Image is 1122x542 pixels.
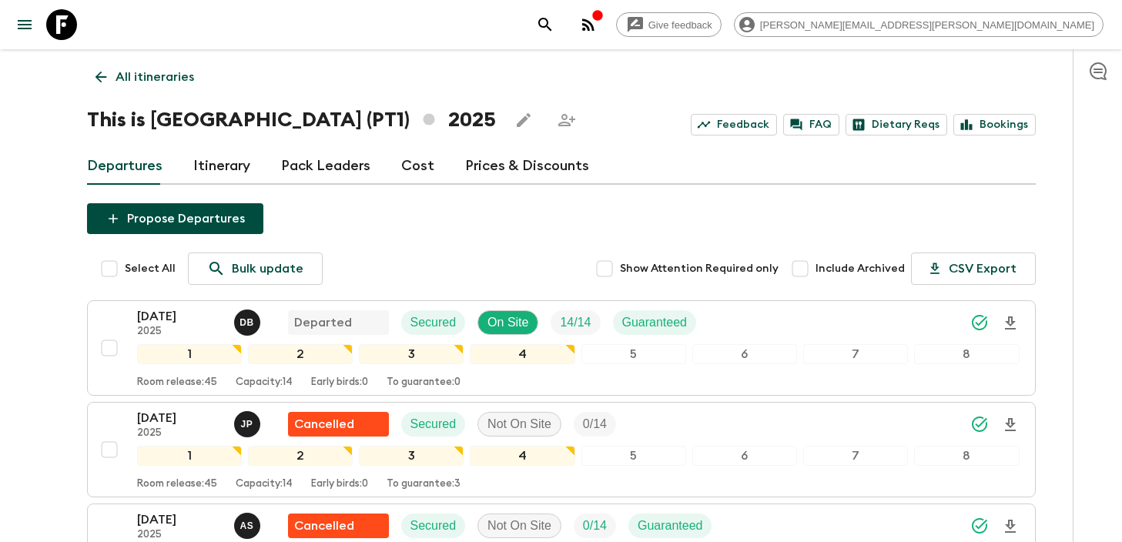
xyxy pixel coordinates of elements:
button: search adventures [530,9,561,40]
p: [DATE] [137,510,222,529]
div: 1 [137,446,242,466]
p: All itineraries [116,68,194,86]
p: Secured [410,517,457,535]
a: Feedback [691,114,777,135]
p: 0 / 14 [583,415,607,433]
p: Not On Site [487,415,551,433]
button: Propose Departures [87,203,263,234]
p: Bulk update [232,259,303,278]
p: Room release: 45 [137,376,217,389]
div: 1 [137,344,242,364]
div: Trip Fill [574,514,616,538]
a: FAQ [783,114,839,135]
p: J P [241,418,253,430]
span: Show Attention Required only [620,261,779,276]
button: AS [234,513,263,539]
span: Josefina Paez [234,416,263,428]
p: A S [240,520,254,532]
a: Bulk update [188,253,323,285]
p: 0 / 14 [583,517,607,535]
div: 3 [359,446,464,466]
a: All itineraries [87,62,203,92]
div: Trip Fill [551,310,600,335]
p: [DATE] [137,409,222,427]
div: Flash Pack cancellation [288,412,389,437]
a: Bookings [953,114,1036,135]
p: Guaranteed [638,517,703,535]
span: Include Archived [816,261,905,276]
p: Guaranteed [622,313,688,332]
p: Secured [410,415,457,433]
button: [DATE]2025Josefina PaezFlash Pack cancellationSecuredNot On SiteTrip Fill12345678Room release:45C... [87,402,1036,497]
button: Edit this itinerary [508,105,539,135]
span: Give feedback [640,19,721,31]
p: Cancelled [294,517,354,535]
div: Secured [401,514,466,538]
span: Share this itinerary [551,105,582,135]
div: 2 [248,344,353,364]
div: Not On Site [477,514,561,538]
p: [DATE] [137,307,222,326]
p: Early birds: 0 [311,478,368,490]
svg: Synced Successfully [970,517,989,535]
svg: Download Onboarding [1001,416,1020,434]
div: 6 [692,446,797,466]
svg: Download Onboarding [1001,314,1020,333]
div: Not On Site [477,412,561,437]
div: 8 [914,446,1019,466]
p: 2025 [137,326,222,338]
p: Capacity: 14 [236,478,293,490]
a: Pack Leaders [281,148,370,185]
div: Secured [401,412,466,437]
p: Not On Site [487,517,551,535]
p: 2025 [137,529,222,541]
p: Room release: 45 [137,478,217,490]
div: 7 [803,344,908,364]
div: Trip Fill [574,412,616,437]
svg: Synced Successfully [970,313,989,332]
p: 2025 [137,427,222,440]
p: Departed [294,313,352,332]
div: 8 [914,344,1019,364]
div: 7 [803,446,908,466]
span: Anne Sgrazzutti [234,517,263,530]
a: Give feedback [616,12,722,37]
span: Select All [125,261,176,276]
div: 5 [581,446,686,466]
h1: This is [GEOGRAPHIC_DATA] (PT1) 2025 [87,105,496,135]
a: Departures [87,148,162,185]
p: 14 / 14 [560,313,591,332]
p: Capacity: 14 [236,376,293,389]
button: CSV Export [911,253,1036,285]
span: Diana Bedoya [234,314,263,326]
button: [DATE]2025Diana BedoyaDepartedSecuredOn SiteTrip FillGuaranteed12345678Room release:45Capacity:14... [87,300,1036,396]
p: Early birds: 0 [311,376,368,389]
p: To guarantee: 3 [387,478,461,490]
a: Itinerary [193,148,250,185]
div: 6 [692,344,797,364]
svg: Download Onboarding [1001,517,1020,536]
span: [PERSON_NAME][EMAIL_ADDRESS][PERSON_NAME][DOMAIN_NAME] [752,19,1103,31]
div: 4 [470,446,574,466]
button: JP [234,411,263,437]
button: menu [9,9,40,40]
div: Flash Pack cancellation [288,514,389,538]
div: 2 [248,446,353,466]
a: Dietary Reqs [846,114,947,135]
p: Cancelled [294,415,354,433]
svg: Synced Successfully [970,415,989,433]
div: [PERSON_NAME][EMAIL_ADDRESS][PERSON_NAME][DOMAIN_NAME] [734,12,1104,37]
div: 5 [581,344,686,364]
